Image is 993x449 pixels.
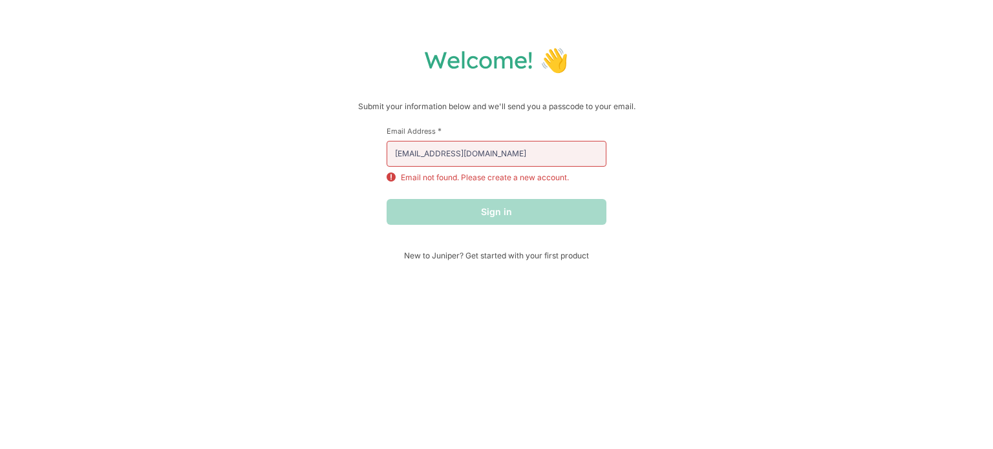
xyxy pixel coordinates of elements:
[13,45,980,74] h1: Welcome! 👋
[387,251,606,260] span: New to Juniper? Get started with your first product
[438,126,442,136] span: This field is required.
[13,100,980,113] p: Submit your information below and we'll send you a passcode to your email.
[401,172,569,183] p: Email not found. Please create a new account.
[387,126,606,136] label: Email Address
[387,141,606,167] input: email@example.com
